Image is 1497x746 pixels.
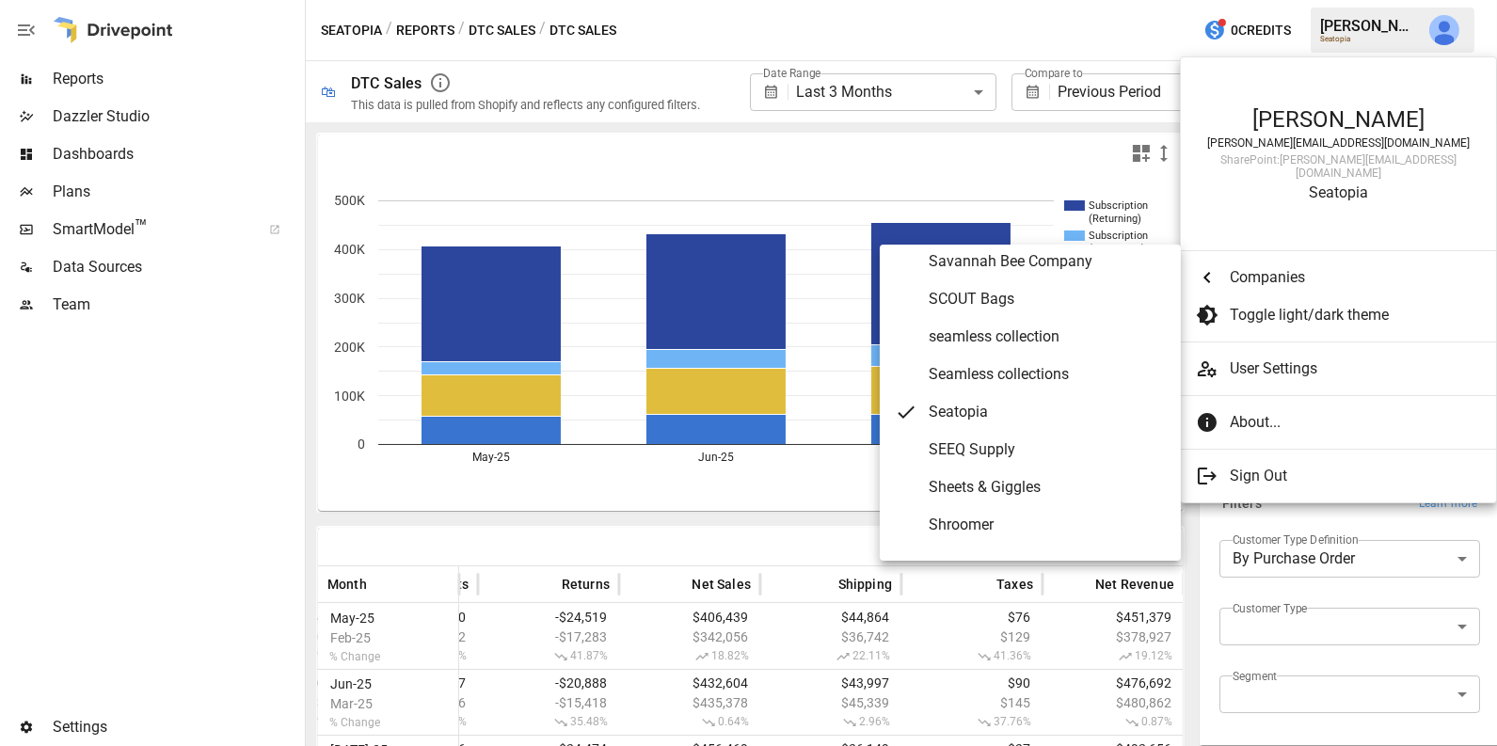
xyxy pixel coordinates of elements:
span: Savannah Bee Company [929,250,1166,273]
span: seamless collection [929,325,1166,348]
span: Sign Out [1230,465,1467,487]
span: User Settings [1230,357,1481,380]
span: About... [1230,411,1467,434]
div: Seatopia [1200,183,1477,201]
div: [PERSON_NAME] [1200,106,1477,133]
span: Seatopia [929,401,1166,423]
span: Simple Modern [929,551,1166,574]
span: SCOUT Bags [929,288,1166,310]
span: Seamless collections [929,363,1166,386]
span: Companies [1230,266,1467,289]
div: [PERSON_NAME][EMAIL_ADDRESS][DOMAIN_NAME] [1200,136,1477,150]
span: Toggle light/dark theme [1230,304,1467,326]
div: SharePoint: [PERSON_NAME][EMAIL_ADDRESS][DOMAIN_NAME] [1200,153,1477,180]
span: Sheets & Giggles [929,476,1166,499]
span: SEEQ Supply [929,438,1166,461]
span: Shroomer [929,514,1166,536]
